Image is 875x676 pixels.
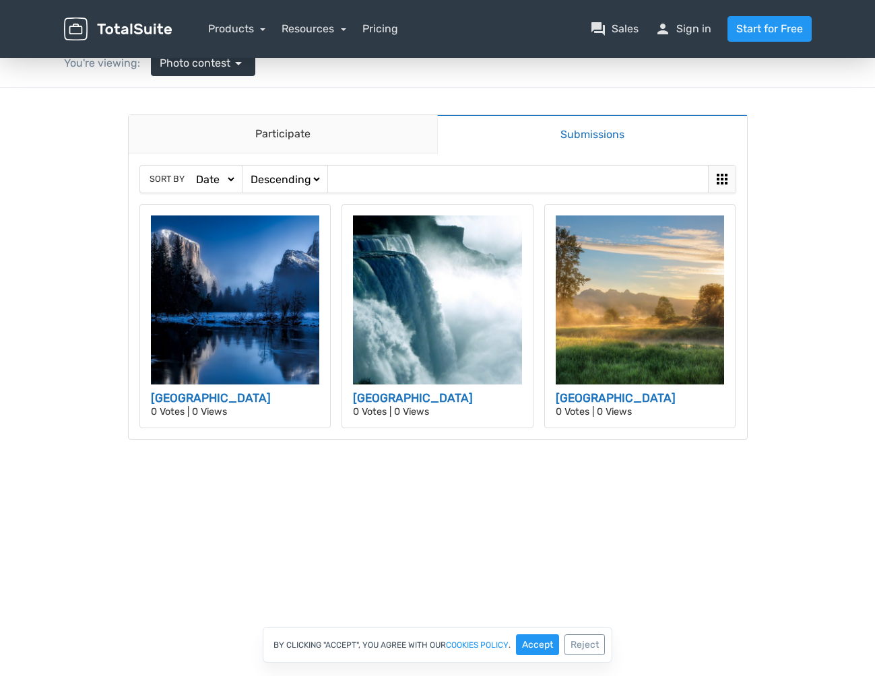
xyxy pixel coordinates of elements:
a: question_answerSales [590,21,639,37]
a: [GEOGRAPHIC_DATA] 0 Votes | 0 Views [139,116,331,341]
div: By clicking "Accept", you agree with our . [263,627,612,663]
p: 0 Votes | 0 Views [353,320,522,329]
div: You're viewing: [64,55,151,71]
a: personSign in [655,21,711,37]
a: Start for Free [727,16,812,42]
img: niagara-falls-218591_1920-512x512.jpg [353,128,522,297]
a: Products [208,22,266,35]
a: [GEOGRAPHIC_DATA] 0 Votes | 0 Views [342,116,533,341]
p: 0 Votes | 0 Views [151,320,320,329]
span: arrow_drop_down [230,55,247,71]
h3: [GEOGRAPHIC_DATA] [151,302,320,320]
a: Resources [282,22,346,35]
h3: [GEOGRAPHIC_DATA] [353,302,522,320]
img: british-columbia-3787200_1920-512x512.jpg [556,128,725,297]
a: Pricing [362,21,398,37]
button: Reject [564,634,605,655]
a: [GEOGRAPHIC_DATA] 0 Votes | 0 Views [544,116,736,341]
a: cookies policy [446,641,509,649]
button: Accept [516,634,559,655]
span: Photo contest [160,55,230,71]
img: yellowstone-national-park-1581879_1920-512x512.jpg [151,128,320,297]
p: 0 Votes | 0 Views [556,320,725,329]
span: question_answer [590,21,606,37]
h3: [GEOGRAPHIC_DATA] [556,302,725,320]
span: Sort by [150,85,185,98]
a: Participate [129,28,438,67]
a: Photo contest arrow_drop_down [151,50,255,76]
a: Submissions [437,27,747,67]
img: TotalSuite for WordPress [64,18,172,41]
span: person [655,21,671,37]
